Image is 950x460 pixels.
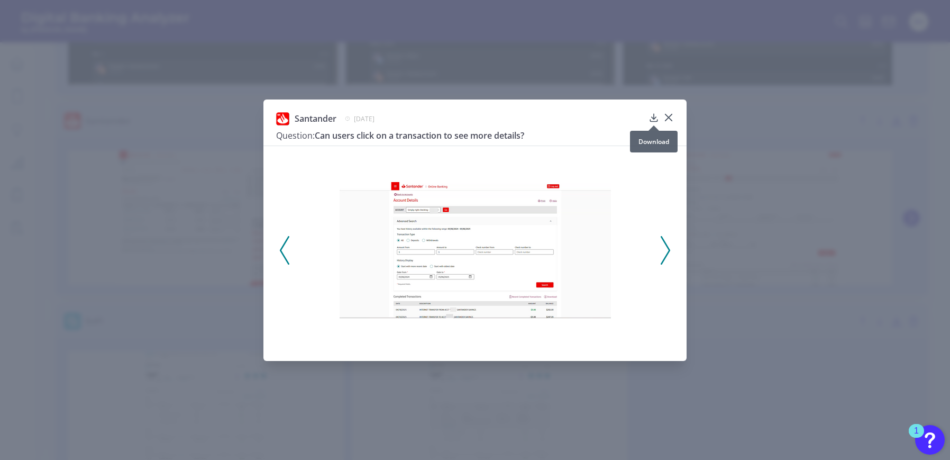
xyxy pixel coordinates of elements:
[276,130,315,141] span: Question:
[630,131,678,152] div: Download
[914,431,919,445] div: 1
[295,113,336,124] span: Santander
[276,130,644,141] h3: Can users click on a transaction to see more details?
[354,114,374,123] span: [DATE]
[915,425,945,455] button: Open Resource Center, 1 new notification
